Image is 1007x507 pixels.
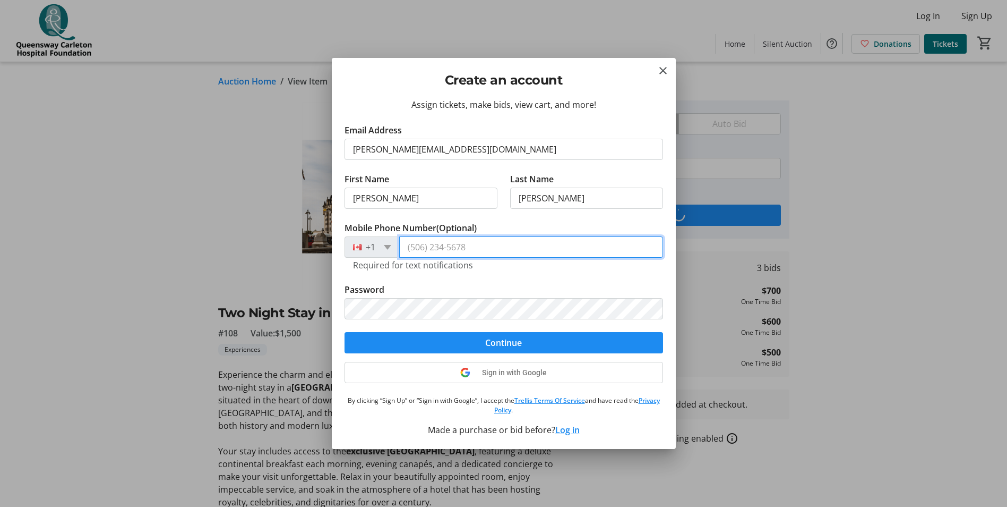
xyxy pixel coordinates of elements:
h2: Create an account [345,71,663,90]
p: By clicking “Sign Up” or “Sign in with Google”, I accept the and have read the . [345,396,663,415]
button: Log in [555,424,580,436]
input: Email Address [345,139,663,160]
div: Assign tickets, make bids, view cart, and more! [345,98,663,111]
span: Continue [485,336,522,349]
button: Continue [345,332,663,353]
tr-hint: Required for text notifications [353,260,473,271]
div: Made a purchase or bid before? [345,424,663,436]
input: First Name [345,188,497,209]
a: Trellis Terms Of Service [514,396,585,405]
label: Email Address [345,124,402,137]
button: Close [657,64,669,77]
button: Sign in with Google [345,362,663,383]
input: Last Name [510,188,663,209]
label: First Name [345,173,389,185]
a: Privacy Policy [494,396,660,415]
input: (506) 234-5678 [399,236,663,258]
label: Password [345,283,384,296]
label: Last Name [510,173,554,185]
label: Mobile Phone Number (Optional) [345,222,477,234]
span: Sign in with Google [482,368,547,377]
